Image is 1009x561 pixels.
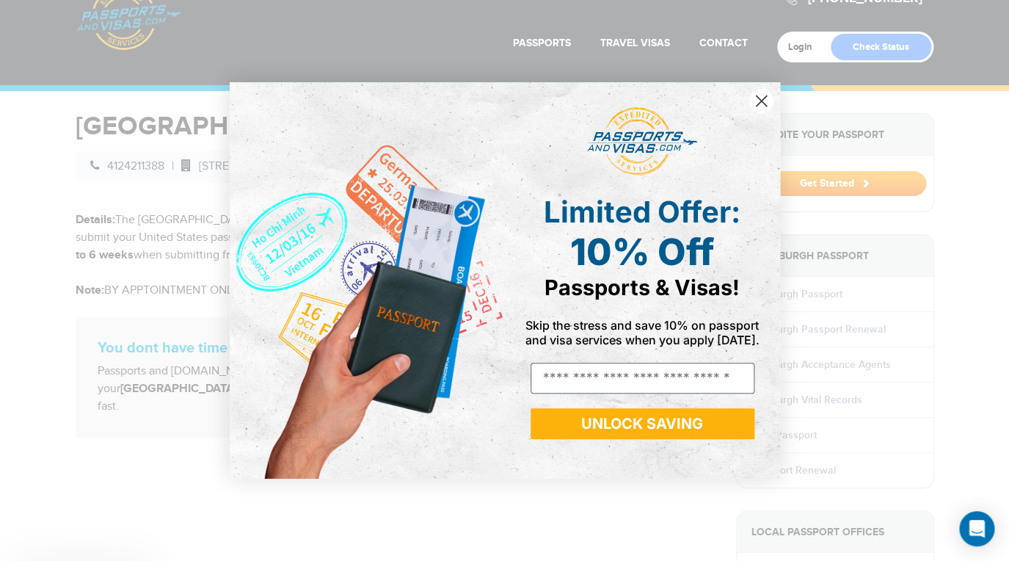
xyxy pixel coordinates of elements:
[230,82,505,479] img: de9cda0d-0715-46ca-9a25-073762a91ba7.png
[544,275,740,300] span: Passports & Visas!
[525,318,760,347] span: Skip the stress and save 10% on passport and visa services when you apply [DATE].
[531,408,754,439] button: UNLOCK SAVING
[587,107,697,176] img: passports and visas
[748,88,774,114] button: Close dialog
[570,230,714,274] span: 10% Off
[544,194,740,230] span: Limited Offer:
[959,511,994,546] div: Open Intercom Messenger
